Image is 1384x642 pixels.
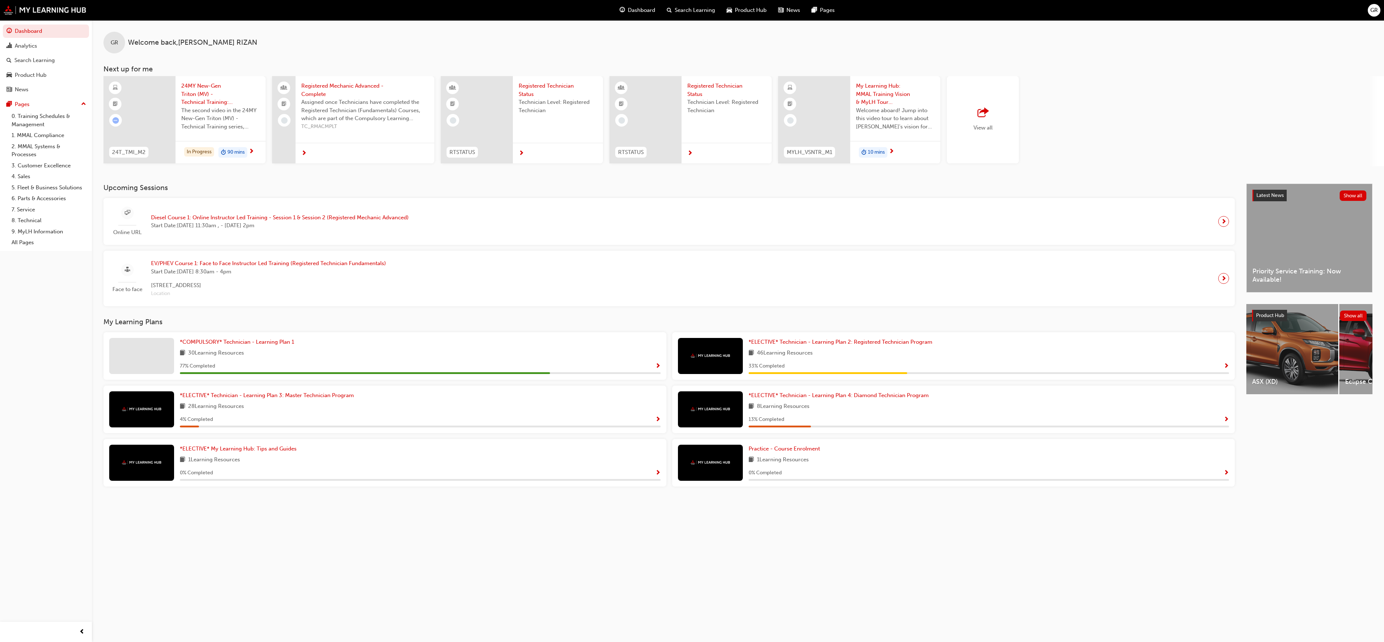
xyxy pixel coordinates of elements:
span: learningRecordVerb_NONE-icon [618,117,625,124]
a: 5. Fleet & Business Solutions [9,182,89,193]
span: *ELECTIVE* Technician - Learning Plan 3: Master Technician Program [180,392,354,399]
span: Show Progress [1224,417,1229,423]
span: Start Date: [DATE] 8:30am - 4pm [151,268,386,276]
div: News [15,85,28,94]
span: search-icon [667,6,672,15]
span: learningResourceType_INSTRUCTOR_LED-icon [450,83,455,93]
span: booktick-icon [450,100,455,109]
img: mmal [122,407,161,412]
button: View all [947,76,1109,166]
span: prev-icon [79,628,85,637]
span: Welcome aboard! Jump into this video tour to learn about [PERSON_NAME]'s vision for your learning... [856,106,935,131]
a: 2. MMAL Systems & Processes [9,141,89,160]
span: learningResourceType_ELEARNING-icon [788,83,793,93]
a: 9. MyLH Information [9,226,89,237]
span: 0 % Completed [749,469,782,477]
button: Show all [1340,190,1367,201]
a: News [3,83,89,96]
span: EV/PHEV Course 1: Face to Face Instructor Led Training (Registered Technician Fundamentals) [151,259,386,268]
img: mmal [691,407,730,412]
div: In Progress [184,147,214,157]
span: pages-icon [6,101,12,108]
span: Face to face [109,285,145,294]
span: Registered Technician Status [519,82,597,98]
a: Product HubShow all [1252,310,1367,321]
a: *COMPULSORY* Technician - Learning Plan 1 [180,338,297,346]
a: guage-iconDashboard [614,3,661,18]
a: Face to faceEV/PHEV Course 1: Face to Face Instructor Led Training (Registered Technician Fundame... [109,256,1229,300]
span: MYLH_VSNTR_M1 [787,148,832,157]
span: Registered Technician Status [687,82,766,98]
a: Product Hub [3,69,89,82]
span: pages-icon [812,6,817,15]
a: *ELECTIVE* Technician - Learning Plan 4: Diamond Technician Program [749,391,932,400]
span: learningResourceType_ELEARNING-icon [113,83,118,93]
span: booktick-icon [113,100,118,109]
span: Priority Service Training: Now Available! [1252,267,1366,283]
button: GR [1368,4,1380,17]
button: Show Progress [655,469,661,478]
button: Show Progress [1224,415,1229,424]
a: pages-iconPages [806,3,840,18]
a: Analytics [3,39,89,53]
span: *ELECTIVE* My Learning Hub: Tips and Guides [180,445,297,452]
a: 4. Sales [9,171,89,182]
span: Start Date: [DATE] 11:30am , - [DATE] 2pm [151,221,409,230]
span: news-icon [778,6,784,15]
a: 8. Technical [9,215,89,226]
span: duration-icon [861,148,866,157]
span: 10 mins [868,148,885,157]
span: next-icon [1221,216,1226,227]
span: Pages [820,6,835,14]
a: Registered Mechanic Advanced - CompleteAssigned once Technicians have completed the Registered Te... [272,76,434,163]
a: 6. Parts & Accessories [9,193,89,204]
span: Technician Level: Registered Technician [519,98,597,114]
span: book-icon [180,402,185,411]
span: chart-icon [6,43,12,49]
span: learningResourceType_INSTRUCTOR_LED-icon [619,83,624,93]
button: Show Progress [1224,469,1229,478]
span: View all [973,124,993,131]
button: Show Progress [655,362,661,371]
img: mmal [122,460,161,465]
div: Product Hub [15,71,46,79]
span: Show Progress [655,363,661,370]
span: Show Progress [655,417,661,423]
a: Search Learning [3,54,89,67]
a: *ELECTIVE* Technician - Learning Plan 3: Master Technician Program [180,391,357,400]
h3: My Learning Plans [103,318,1235,326]
a: RTSTATUSRegistered Technician StatusTechnician Level: Registered Technician [609,76,772,163]
span: booktick-icon [281,100,287,109]
span: guage-icon [620,6,625,15]
span: next-icon [519,150,524,157]
span: *ELECTIVE* Technician - Learning Plan 4: Diamond Technician Program [749,392,929,399]
span: *ELECTIVE* Technician - Learning Plan 2: Registered Technician Program [749,339,932,345]
span: Welcome back , [PERSON_NAME] RIZAN [128,39,257,47]
span: 24MY New-Gen Triton (MV) - Technical Training: Video 2 of 3 [181,82,260,106]
a: Latest NewsShow all [1252,190,1366,201]
span: 46 Learning Resources [757,349,813,358]
img: mmal [4,5,86,15]
span: booktick-icon [619,100,624,109]
span: The second video in the 24MY New-Gen Triton (MV) - Technical Training series, covering: Euro 6 [181,106,260,131]
span: 90 mins [227,148,245,157]
a: Dashboard [3,25,89,38]
a: 24T_TMI_M224MY New-Gen Triton (MV) - Technical Training: Video 2 of 3The second video in the 24MY... [103,76,266,163]
span: TC_RMACMPLT [301,123,429,131]
a: Online URLDiesel Course 1: Online Instructor Led Training - Session 1 & Session 2 (Registered Mec... [109,204,1229,239]
span: RTSTATUS [449,148,475,157]
span: *COMPULSORY* Technician - Learning Plan 1 [180,339,294,345]
span: GR [1370,6,1378,14]
span: Online URL [109,228,145,237]
span: 33 % Completed [749,362,785,370]
a: RTSTATUSRegistered Technician StatusTechnician Level: Registered Technician [441,76,603,163]
span: duration-icon [221,148,226,157]
span: 13 % Completed [749,415,784,424]
span: book-icon [180,349,185,358]
a: ASX (XD) [1246,304,1338,394]
button: DashboardAnalyticsSearch LearningProduct HubNews [3,23,89,98]
button: Show all [1340,311,1367,321]
span: car-icon [6,72,12,79]
span: Dashboard [628,6,655,14]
